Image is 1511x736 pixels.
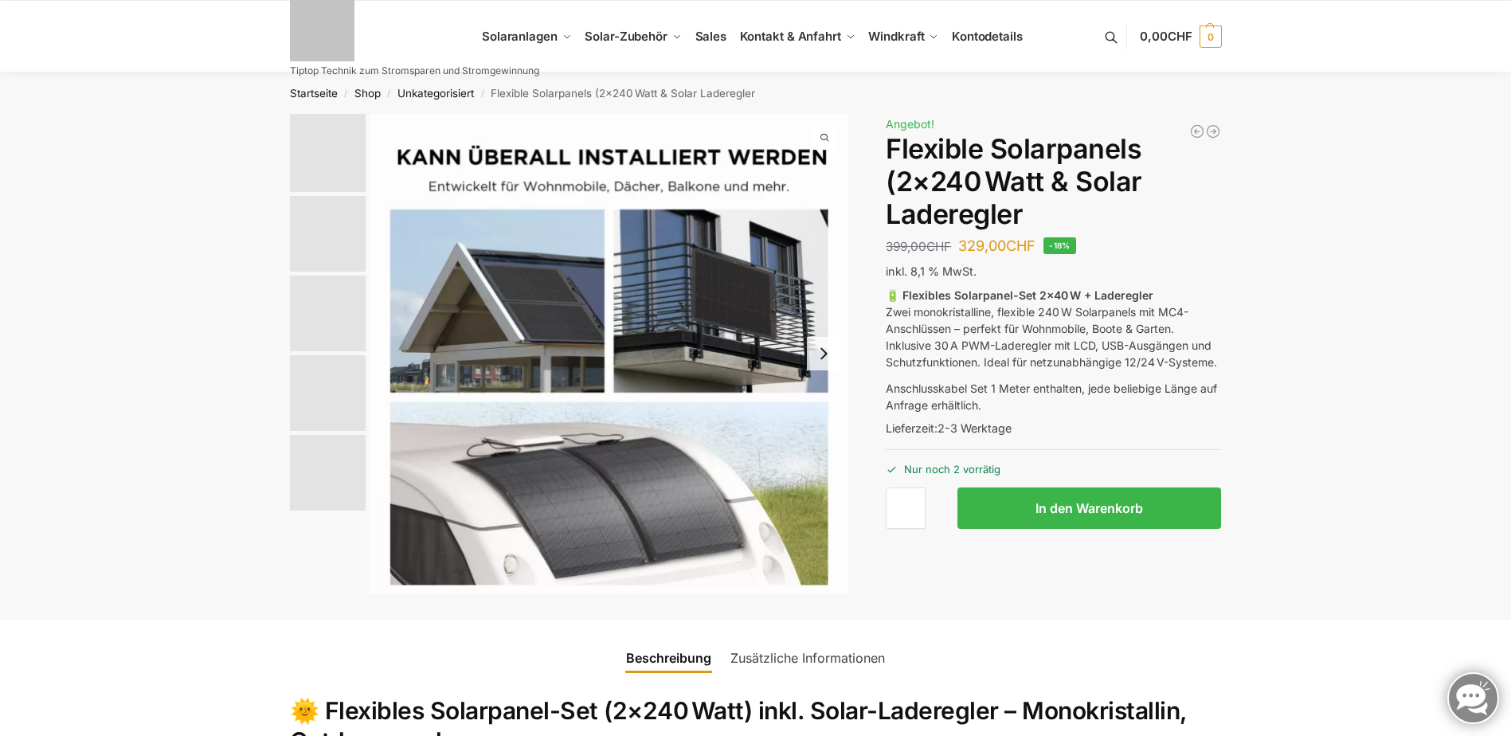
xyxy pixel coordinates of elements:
[945,1,1029,72] a: Kontodetails
[1200,25,1222,48] span: 0
[474,88,491,100] span: /
[952,29,1023,44] span: Kontodetails
[721,639,894,677] a: Zusätzliche Informationen
[886,239,951,254] bdi: 399,00
[886,288,1153,302] strong: 🔋 Flexibles Solarpanel-Set 2×40 W + Laderegler
[381,88,397,100] span: /
[862,1,945,72] a: Windkraft
[354,87,381,100] a: Shop
[290,114,366,192] img: Flexible Solar Module
[886,449,1221,477] p: Nur noch 2 vorrätig
[397,87,474,100] a: Unkategorisiert
[261,72,1250,114] nav: Breadcrumb
[886,380,1221,413] p: Anschlusskabel Set 1 Meter enthalten, jede beliebige Länge auf Anfrage erhältlich.
[290,355,366,431] img: s-l1600 (4)
[886,421,1012,435] span: Lieferzeit:
[957,487,1221,529] button: In den Warenkorb
[617,639,721,677] a: Beschreibung
[688,1,733,72] a: Sales
[886,133,1221,230] h1: Flexible Solarpanels (2×240 Watt & Solar Laderegler
[1006,237,1035,254] span: CHF
[1205,123,1221,139] a: Flexibles Solarpanel 240 Watt
[886,487,926,529] input: Produktmenge
[290,66,539,76] p: Tiptop Technik zum Stromsparen und Stromgewinnung
[1189,123,1205,139] a: 1350/600 mit 4,4 kWh Marstek Speicher
[733,1,862,72] a: Kontakt & Anfahrt
[807,337,840,370] button: Next slide
[868,29,924,44] span: Windkraft
[938,421,1012,435] span: 2-3 Werktage
[585,29,667,44] span: Solar-Zubehör
[1043,237,1076,254] span: -18%
[740,29,841,44] span: Kontakt & Anfahrt
[1140,13,1221,61] a: 0,00CHF 0
[482,29,558,44] span: Solaranlagen
[578,1,688,72] a: Solar-Zubehör
[290,87,338,100] a: Startseite
[886,117,934,131] span: Angebot!
[370,114,849,593] img: Flexible Solar Module
[338,88,354,100] span: /
[695,29,727,44] span: Sales
[958,237,1035,254] bdi: 329,00
[886,287,1221,370] p: Zwei monokristalline, flexible 240 W Solarpanels mit MC4-Anschlüssen – perfekt für Wohnmobile, Bo...
[1140,29,1192,44] span: 0,00
[290,435,366,511] img: Flexibel in allen Bereichen
[1168,29,1192,44] span: CHF
[370,114,849,593] a: Flexible Solar Module für Wohnmobile Camping Balkons l960 9
[886,264,977,278] span: inkl. 8,1 % MwSt.
[290,196,366,272] img: Flexibles Solarmodul 120 watt
[926,239,951,254] span: CHF
[290,276,366,351] img: Flexibel unendlich viele Einsatzmöglichkeiten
